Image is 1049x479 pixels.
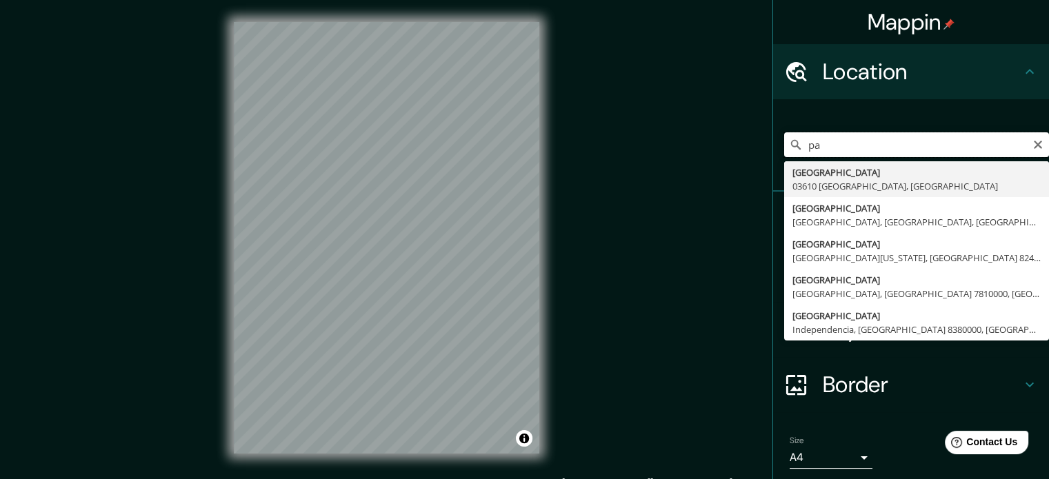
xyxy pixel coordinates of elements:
[790,447,872,469] div: A4
[790,435,804,447] label: Size
[792,215,1041,229] div: [GEOGRAPHIC_DATA], [GEOGRAPHIC_DATA], [GEOGRAPHIC_DATA]
[823,316,1021,343] h4: Layout
[234,22,539,453] canvas: Map
[773,192,1049,247] div: Pins
[792,251,1041,265] div: [GEOGRAPHIC_DATA][US_STATE], [GEOGRAPHIC_DATA] 8240000, [GEOGRAPHIC_DATA]
[792,201,1041,215] div: [GEOGRAPHIC_DATA]
[792,165,1041,179] div: [GEOGRAPHIC_DATA]
[792,179,1041,193] div: 03610 [GEOGRAPHIC_DATA], [GEOGRAPHIC_DATA]
[784,132,1049,157] input: Pick your city or area
[792,273,1041,287] div: [GEOGRAPHIC_DATA]
[926,425,1034,464] iframe: Help widget launcher
[773,247,1049,302] div: Style
[773,357,1049,412] div: Border
[1032,137,1043,150] button: Clear
[792,323,1041,336] div: Independencia, [GEOGRAPHIC_DATA] 8380000, [GEOGRAPHIC_DATA]
[823,371,1021,398] h4: Border
[516,430,532,447] button: Toggle attribution
[823,58,1021,85] h4: Location
[943,19,955,30] img: pin-icon.png
[868,8,955,36] h4: Mappin
[773,302,1049,357] div: Layout
[773,44,1049,99] div: Location
[792,287,1041,300] div: [GEOGRAPHIC_DATA], [GEOGRAPHIC_DATA] 7810000, [GEOGRAPHIC_DATA]
[792,309,1041,323] div: [GEOGRAPHIC_DATA]
[792,237,1041,251] div: [GEOGRAPHIC_DATA]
